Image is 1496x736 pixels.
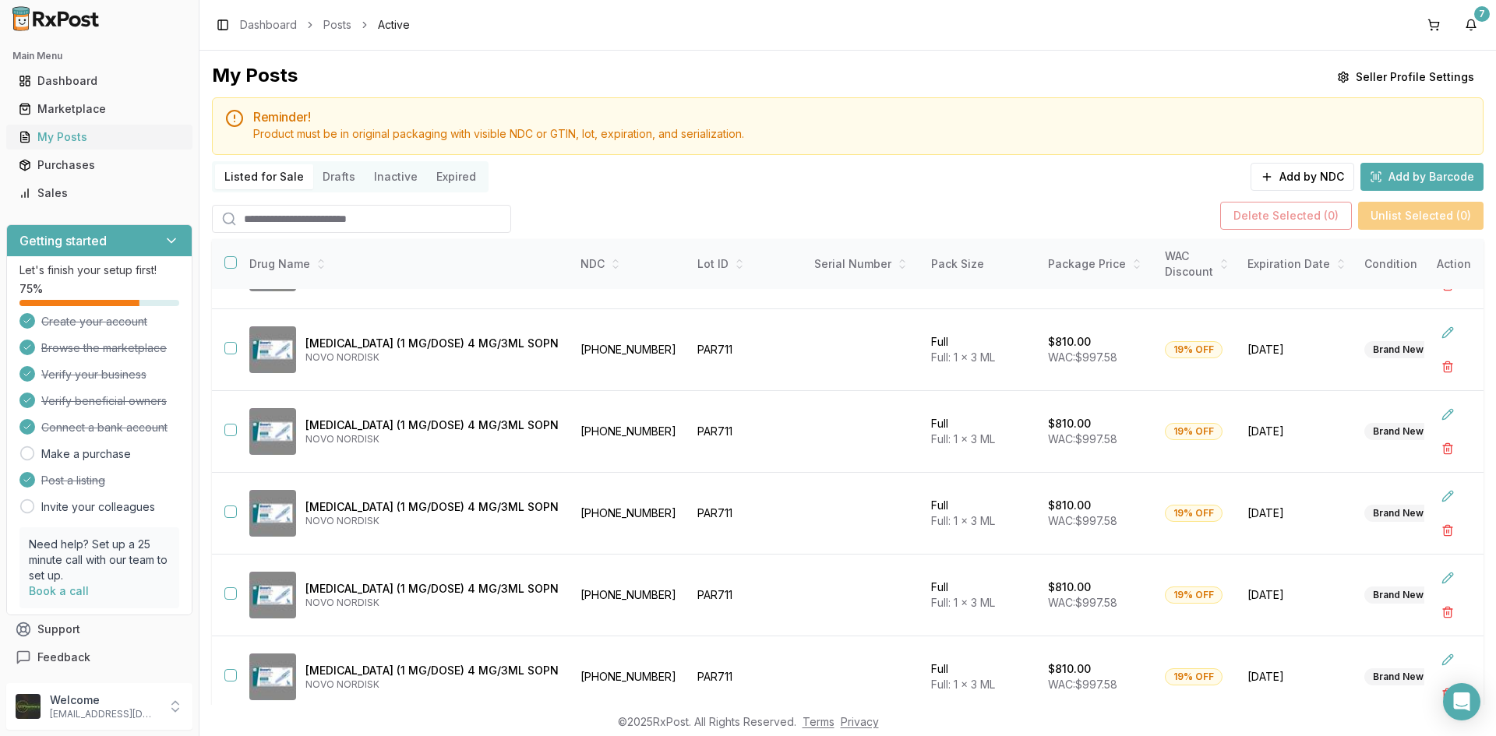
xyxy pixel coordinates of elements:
span: Full: 1 x 3 ML [931,596,995,609]
th: Condition [1355,239,1472,290]
span: 75 % [19,281,43,297]
p: [EMAIL_ADDRESS][DOMAIN_NAME] [50,708,158,720]
button: Marketplace [6,97,192,121]
div: 19% OFF [1165,341,1223,358]
a: Posts [323,17,351,33]
td: PAR711 [688,473,805,555]
span: Create your account [41,314,147,329]
span: Verify beneficial owners [41,393,167,409]
td: Full [922,473,1039,555]
button: Purchases [6,153,192,178]
div: Brand New [1364,586,1432,604]
button: Add by NDC [1251,163,1354,191]
td: PAR711 [688,309,805,391]
p: [MEDICAL_DATA] (1 MG/DOSE) 4 MG/3ML SOPN [305,663,559,678]
img: Ozempic (1 MG/DOSE) 4 MG/3ML SOPN [249,408,296,455]
h2: Main Menu [12,50,186,62]
span: [DATE] [1247,669,1346,685]
span: [DATE] [1247,424,1346,439]
p: [MEDICAL_DATA] (1 MG/DOSE) 4 MG/3ML SOPN [305,499,559,515]
button: Edit [1434,646,1462,674]
div: 19% OFF [1165,423,1223,440]
button: Feedback [6,643,192,671]
td: [PHONE_NUMBER] [571,636,688,718]
td: Full [922,636,1039,718]
span: Connect a bank account [41,420,168,435]
span: WAC: $997.58 [1048,432,1117,445]
div: Marketplace [19,101,180,117]
button: Expired [427,164,485,189]
a: Terms [803,715,834,728]
button: Edit [1434,319,1462,347]
p: Let's finish your setup first! [19,262,179,278]
button: Dashboard [6,69,192,93]
p: NOVO NORDISK [305,597,559,609]
button: Delete [1434,598,1462,626]
td: PAR711 [688,555,805,636]
p: $810.00 [1048,661,1091,677]
p: NOVO NORDISK [305,351,559,364]
td: [PHONE_NUMBER] [571,309,688,391]
p: [MEDICAL_DATA] (1 MG/DOSE) 4 MG/3ML SOPN [305,581,559,597]
td: [PHONE_NUMBER] [571,391,688,473]
div: Purchases [19,157,180,173]
span: [DATE] [1247,505,1346,521]
p: NOVO NORDISK [305,433,559,445]
span: Full: 1 x 3 ML [931,350,995,364]
button: Support [6,615,192,643]
h3: Getting started [19,231,107,250]
a: Sales [12,179,186,207]
div: Brand New [1364,505,1432,522]
td: [PHONE_NUMBER] [571,555,688,636]
span: Active [378,17,410,33]
div: Serial Number [814,256,912,272]
img: RxPost Logo [6,6,106,31]
td: Full [922,555,1039,636]
button: Delete [1434,680,1462,708]
span: [DATE] [1247,342,1346,357]
p: $810.00 [1048,579,1091,595]
a: Dashboard [12,67,186,95]
p: [MEDICAL_DATA] (1 MG/DOSE) 4 MG/3ML SOPN [305,336,559,351]
a: Dashboard [240,17,297,33]
button: Edit [1434,400,1462,428]
div: Brand New [1364,668,1432,685]
img: Ozempic (1 MG/DOSE) 4 MG/3ML SOPN [249,490,296,537]
button: Edit [1434,482,1462,510]
span: WAC: $997.58 [1048,514,1117,527]
div: Package Price [1048,256,1146,272]
div: My Posts [19,129,180,145]
h5: Reminder! [253,111,1470,123]
img: Ozempic (1 MG/DOSE) 4 MG/3ML SOPN [249,572,296,618]
a: Book a call [29,584,89,597]
div: Sales [19,185,180,201]
button: Delete [1434,516,1462,544]
button: Seller Profile Settings [1328,63,1484,91]
div: 19% OFF [1165,668,1223,685]
p: $810.00 [1048,416,1091,431]
div: WAC Discount [1165,248,1229,280]
p: NOVO NORDISK [305,515,559,527]
p: $810.00 [1048,498,1091,513]
p: NOVO NORDISK [305,678,559,691]
div: Brand New [1364,423,1432,440]
button: 7 [1459,12,1484,37]
div: Product must be in original packaging with visible NDC or GTIN, lot, expiration, and serialization. [253,126,1470,142]
nav: breadcrumb [240,17,410,33]
p: Welcome [50,692,158,708]
button: Sales [6,181,192,206]
span: WAC: $997.58 [1048,596,1117,609]
div: My Posts [212,63,298,91]
span: WAC: $997.58 [1048,678,1117,691]
td: PAR711 [688,636,805,718]
button: Delete [1434,435,1462,463]
a: Purchases [12,151,186,179]
span: Full: 1 x 3 ML [931,678,995,691]
th: Pack Size [922,239,1039,290]
span: Verify your business [41,367,146,382]
div: Expiration Date [1247,256,1346,272]
img: Ozempic (1 MG/DOSE) 4 MG/3ML SOPN [249,653,296,700]
div: NDC [580,256,679,272]
button: Edit [1434,564,1462,592]
div: Dashboard [19,73,180,89]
